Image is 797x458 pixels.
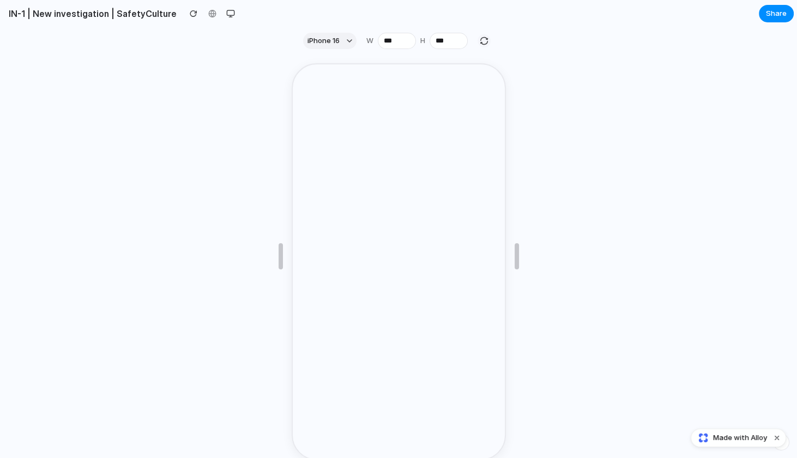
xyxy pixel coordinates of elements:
[713,432,767,443] span: Made with Alloy
[4,7,177,20] h2: IN-1 | New investigation | SafetyCulture
[770,431,783,444] button: Dismiss watermark
[307,35,340,46] span: iPhone 16
[303,33,357,49] button: iPhone 16
[766,8,787,19] span: Share
[420,35,425,46] label: H
[759,5,794,22] button: Share
[691,432,768,443] a: Made with Alloy
[366,35,373,46] label: W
